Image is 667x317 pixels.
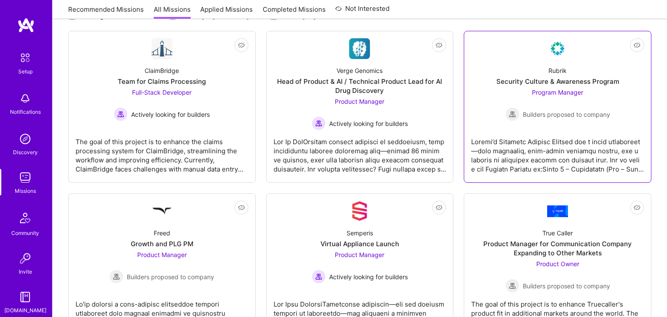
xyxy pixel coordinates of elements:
div: Missions [15,186,36,195]
span: Product Manager [335,98,384,105]
div: Loremi’d Sitametc Adipisc Elitsed doe t incid utlaboreet—dolo magnaaliq, enim-admin veniamqu nost... [471,130,644,174]
img: Company Logo [152,201,172,221]
span: Actively looking for builders [131,110,210,119]
span: Builders proposed to company [523,281,610,291]
span: Program Manager [532,89,583,96]
img: Community [15,208,36,228]
a: Completed Missions [263,5,326,19]
div: [DOMAIN_NAME] [4,306,46,315]
img: setup [16,49,34,67]
img: Builders proposed to company [505,279,519,293]
div: Virtual Appliance Launch [320,239,399,248]
span: Actively looking for builders [329,272,408,281]
i: icon EyeClosed [634,42,641,49]
img: guide book [17,288,34,306]
div: Head of Product & AI / Technical Product Lead for AI Drug Discovery [274,77,446,95]
span: Builders proposed to company [127,272,214,281]
div: Discovery [13,148,38,157]
img: teamwork [17,169,34,186]
img: Builders proposed to company [505,107,519,121]
div: Verge Genomics [337,66,383,75]
i: icon EyeClosed [436,204,442,211]
span: Full-Stack Developer [132,89,192,96]
span: Product Manager [137,251,187,258]
div: Freed [154,228,170,238]
img: discovery [17,130,34,148]
a: Not Interested [335,3,390,19]
img: logo [17,17,35,33]
img: Actively looking for builders [114,107,128,121]
div: Community [11,228,39,238]
i: icon EyeClosed [238,204,245,211]
img: Builders proposed to company [109,270,123,284]
i: icon EyeClosed [436,42,442,49]
div: Rubrik [548,66,567,75]
img: bell [17,90,34,107]
div: Lor Ip DolOrsitam consect adipisci el seddoeiusm, temp incididuntu laboree doloremag aliq—enimad ... [274,130,446,174]
img: Company Logo [349,201,370,221]
a: Company LogoVerge GenomicsHead of Product & AI / Technical Product Lead for AI Drug DiscoveryProd... [274,38,446,175]
img: Invite [17,250,34,267]
span: Builders proposed to company [523,110,610,119]
div: Notifications [10,107,41,116]
a: All Missions [154,5,191,19]
i: icon EyeClosed [238,42,245,49]
span: Actively looking for builders [329,119,408,128]
div: Product Manager for Communication Company Expanding to Other Markets [471,239,644,258]
a: Applied Missions [200,5,253,19]
div: True Caller [542,228,573,238]
a: Recommended Missions [68,5,144,19]
div: Semperis [347,228,373,238]
div: Team for Claims Processing [118,77,206,86]
img: Company Logo [547,205,568,217]
img: Company Logo [547,38,568,59]
span: Product Manager [335,251,384,258]
i: icon EyeClosed [634,204,641,211]
div: Security Culture & Awareness Program [496,77,619,86]
img: Actively looking for builders [312,270,326,284]
div: Invite [19,267,32,276]
div: Setup [18,67,33,76]
img: Actively looking for builders [312,116,326,130]
img: Company Logo [152,38,172,59]
a: Company LogoClaimBridgeTeam for Claims ProcessingFull-Stack Developer Actively looking for builde... [76,38,248,175]
a: Company LogoRubrikSecurity Culture & Awareness ProgramProgram Manager Builders proposed to compan... [471,38,644,175]
img: Company Logo [349,38,370,59]
div: The goal of this project is to enhance the claims processing system for ClaimBridge, streamlining... [76,130,248,174]
div: ClaimBridge [145,66,179,75]
span: Product Owner [536,260,579,267]
div: Growth and PLG PM [131,239,193,248]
